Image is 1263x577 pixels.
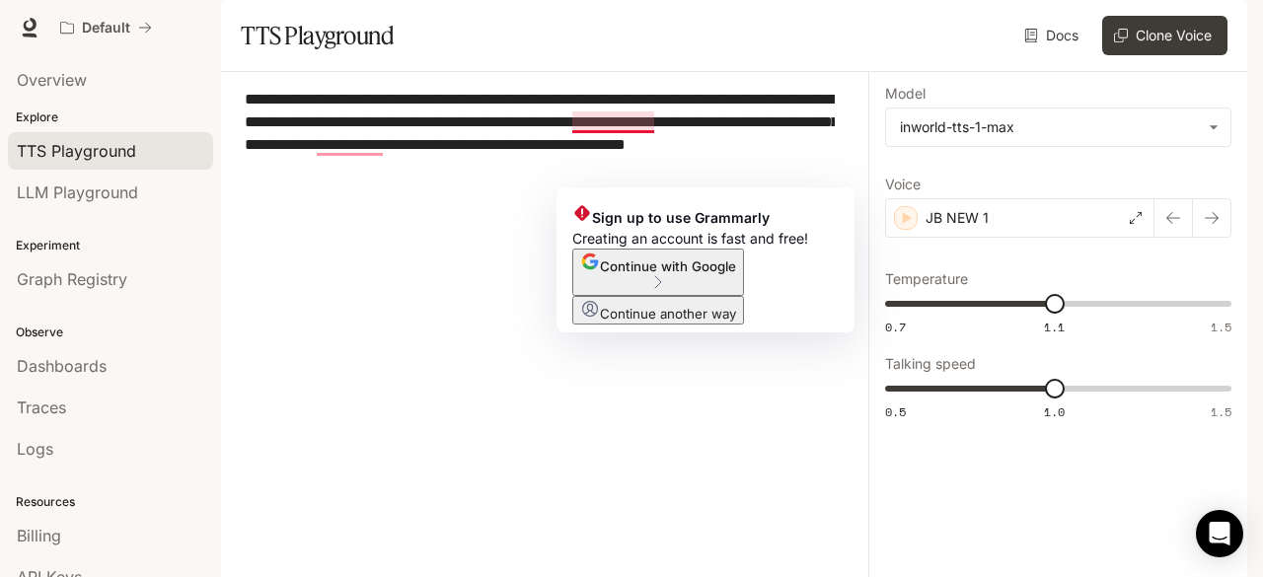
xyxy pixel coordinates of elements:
[885,357,976,371] p: Talking speed
[82,20,130,36] p: Default
[1211,319,1231,335] span: 1.5
[900,117,1199,137] div: inworld-tts-1-max
[926,208,989,228] p: JB NEW 1
[241,16,394,55] h1: TTS Playground
[885,319,906,335] span: 0.7
[51,8,161,47] button: All workspaces
[1211,403,1231,420] span: 1.5
[885,272,968,286] p: Temperature
[885,87,926,101] p: Model
[886,108,1230,146] div: inworld-tts-1-max
[1196,510,1243,557] div: Open Intercom Messenger
[885,178,921,191] p: Voice
[1044,319,1065,335] span: 1.1
[1044,403,1065,420] span: 1.0
[1020,16,1086,55] a: Docs
[885,403,906,420] span: 0.5
[1102,16,1227,55] button: Clone Voice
